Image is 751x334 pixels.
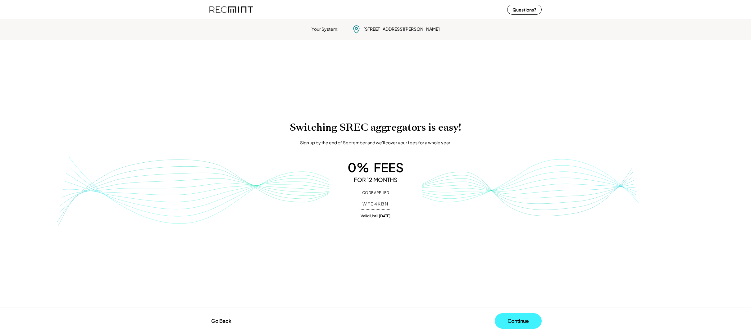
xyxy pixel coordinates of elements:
[335,191,416,195] div: CODE APPLIED
[312,26,339,32] div: Your System:
[507,5,542,15] button: Questions?
[300,140,451,146] div: Sign up by the end of September and we'll cover your fees for a whole year.
[363,26,440,32] div: [STREET_ADDRESS][PERSON_NAME]
[6,121,745,133] h1: Switching SREC aggregators is easy!
[209,1,253,18] img: recmint-logotype%403x%20%281%29.jpeg
[335,176,416,183] div: FOR 12 MONTHS
[335,160,416,175] div: 0% FEES
[359,198,392,210] div: WF04KBN
[495,313,542,329] button: Continue
[209,314,233,328] button: Go Back
[335,214,416,218] div: Valid Until [DATE]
